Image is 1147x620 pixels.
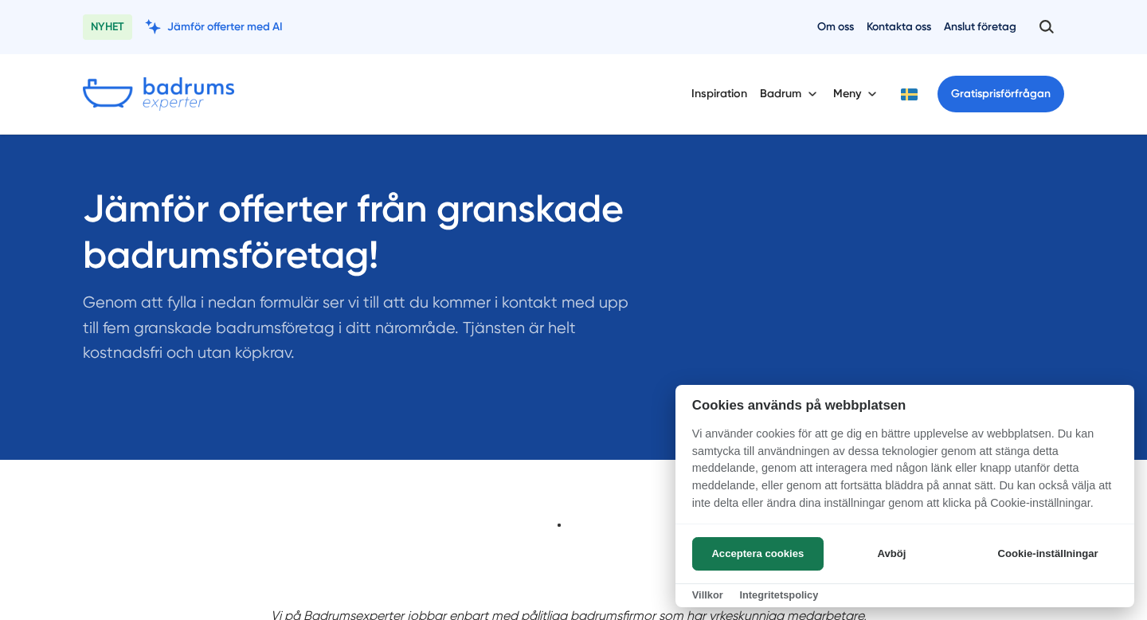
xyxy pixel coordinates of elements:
p: Vi använder cookies för att ge dig en bättre upplevelse av webbplatsen. Du kan samtycka till anvä... [675,426,1134,523]
h2: Cookies används på webbplatsen [675,398,1134,413]
button: Avböj [828,537,955,571]
a: Villkor [692,589,723,601]
a: Integritetspolicy [739,589,818,601]
button: Acceptera cookies [692,537,824,571]
button: Cookie-inställningar [978,537,1118,571]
